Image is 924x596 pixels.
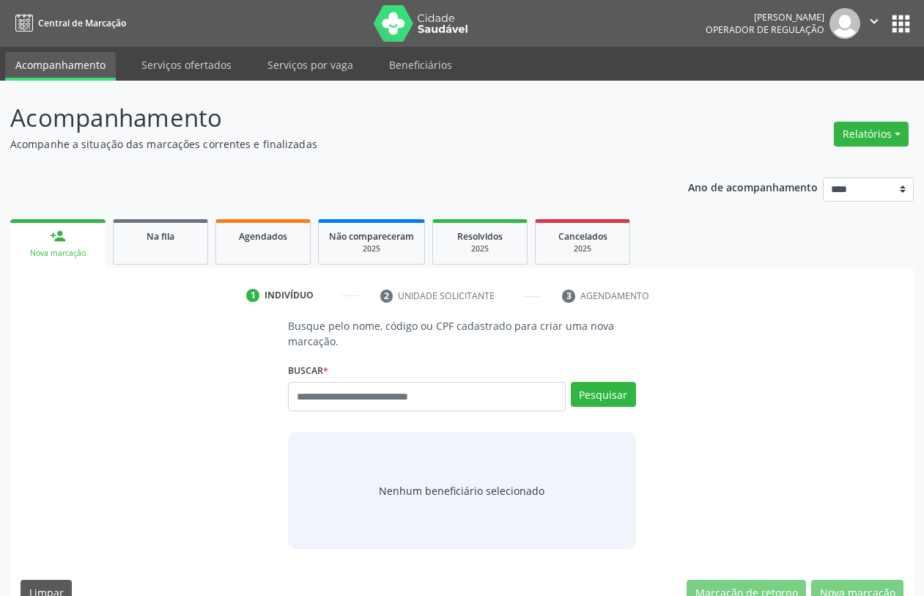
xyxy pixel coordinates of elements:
button:  [860,8,888,39]
span: Operador de regulação [706,23,824,36]
div: 2025 [546,243,619,254]
a: Central de Marcação [10,11,126,35]
img: img [829,8,860,39]
div: Nova marcação [21,248,95,259]
div: 2025 [443,243,517,254]
p: Acompanhamento [10,100,643,136]
div: 1 [246,289,259,302]
div: Indivíduo [265,289,314,302]
label: Buscar [288,359,328,382]
span: Agendados [239,230,287,243]
span: Não compareceram [329,230,414,243]
span: Resolvidos [457,230,503,243]
div: 2025 [329,243,414,254]
div: [PERSON_NAME] [706,11,824,23]
a: Acompanhamento [5,52,116,81]
div: person_add [50,228,66,244]
span: Cancelados [558,230,607,243]
button: Pesquisar [571,382,636,407]
span: Nenhum beneficiário selecionado [379,483,544,498]
span: Na fila [147,230,174,243]
button: Relatórios [834,122,909,147]
button: apps [888,11,914,37]
p: Busque pelo nome, código ou CPF cadastrado para criar uma nova marcação. [288,318,635,349]
a: Serviços por vaga [257,52,363,78]
i:  [866,13,882,29]
a: Serviços ofertados [131,52,242,78]
span: Central de Marcação [38,17,126,29]
a: Beneficiários [379,52,462,78]
p: Ano de acompanhamento [688,177,818,196]
p: Acompanhe a situação das marcações correntes e finalizadas [10,136,643,152]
